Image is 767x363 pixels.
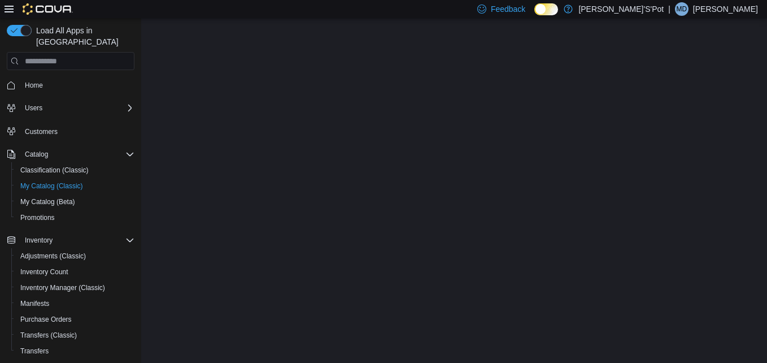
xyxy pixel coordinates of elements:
span: Inventory Manager (Classic) [16,281,134,295]
span: Load All Apps in [GEOGRAPHIC_DATA] [32,25,134,47]
span: Customers [20,124,134,138]
span: Manifests [20,299,49,308]
a: Purchase Orders [16,313,76,326]
button: Inventory [20,234,57,247]
div: Matt Draper [675,2,688,16]
span: Transfers [20,347,49,356]
span: Inventory Count [16,265,134,279]
button: Manifests [11,296,139,312]
button: Promotions [11,210,139,226]
p: [PERSON_NAME]'S'Pot [578,2,664,16]
button: Inventory Manager (Classic) [11,280,139,296]
button: Transfers [11,343,139,359]
span: Feedback [491,3,525,15]
p: [PERSON_NAME] [693,2,758,16]
span: My Catalog (Classic) [20,181,83,191]
button: Inventory Count [11,264,139,280]
button: My Catalog (Classic) [11,178,139,194]
span: Promotions [20,213,55,222]
button: Catalog [20,148,53,161]
a: Manifests [16,297,54,310]
span: Inventory [25,236,53,245]
span: Catalog [20,148,134,161]
span: Classification (Classic) [20,166,89,175]
span: Catalog [25,150,48,159]
span: Adjustments (Classic) [20,252,86,261]
a: My Catalog (Beta) [16,195,80,209]
span: My Catalog (Beta) [20,197,75,206]
span: Inventory Count [20,267,68,276]
span: Promotions [16,211,134,224]
p: | [668,2,670,16]
a: Home [20,79,47,92]
button: My Catalog (Beta) [11,194,139,210]
a: Customers [20,125,62,139]
button: Customers [2,123,139,139]
button: Users [2,100,139,116]
span: Transfers [16,344,134,358]
img: Cova [23,3,73,15]
span: Dark Mode [534,15,535,16]
span: Users [20,101,134,115]
button: Users [20,101,47,115]
button: Home [2,77,139,93]
button: Purchase Orders [11,312,139,327]
a: Inventory Count [16,265,73,279]
span: Customers [25,127,58,136]
button: Adjustments (Classic) [11,248,139,264]
span: Adjustments (Classic) [16,249,134,263]
input: Dark Mode [534,3,558,15]
span: My Catalog (Classic) [16,179,134,193]
span: Inventory Manager (Classic) [20,283,105,292]
span: Home [25,81,43,90]
a: My Catalog (Classic) [16,179,88,193]
a: Adjustments (Classic) [16,249,90,263]
span: Transfers (Classic) [20,331,77,340]
span: Inventory [20,234,134,247]
a: Classification (Classic) [16,163,93,177]
span: Manifests [16,297,134,310]
span: Home [20,78,134,92]
a: Transfers [16,344,53,358]
button: Classification (Classic) [11,162,139,178]
a: Promotions [16,211,59,224]
a: Inventory Manager (Classic) [16,281,110,295]
span: MD [677,2,687,16]
span: Users [25,103,42,113]
span: Transfers (Classic) [16,329,134,342]
button: Transfers (Classic) [11,327,139,343]
span: Purchase Orders [16,313,134,326]
button: Inventory [2,232,139,248]
span: Purchase Orders [20,315,72,324]
a: Transfers (Classic) [16,329,81,342]
span: My Catalog (Beta) [16,195,134,209]
button: Catalog [2,146,139,162]
span: Classification (Classic) [16,163,134,177]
